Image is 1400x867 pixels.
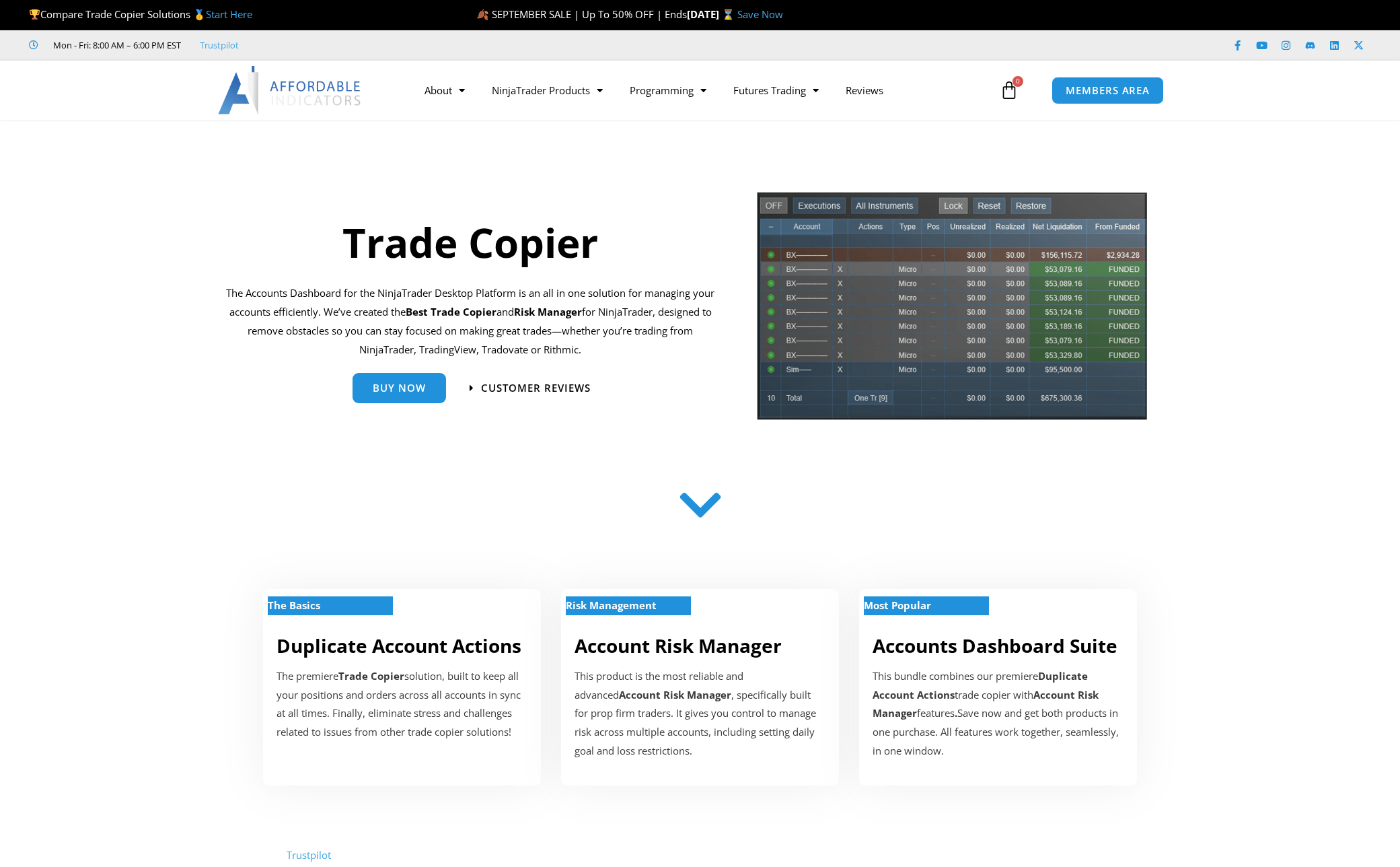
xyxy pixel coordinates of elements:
[737,7,783,21] a: Save Now
[1052,77,1164,104] a: MEMBERS AREA
[575,633,782,658] a: Account Risk Manager
[619,688,731,701] strong: Account Risk Manager
[1012,76,1023,87] span: 0
[566,598,657,612] strong: Risk Management
[50,37,181,53] span: Mon - Fri: 8:00 AM – 6:00 PM EST
[30,9,40,20] img: 🏆
[287,848,331,862] a: Trustpilot
[687,7,737,21] strong: [DATE] ⌛
[470,383,591,393] a: Customer Reviews
[353,373,446,403] a: Buy Now
[481,383,591,393] span: Customer Reviews
[980,71,1039,110] a: 0
[338,669,404,683] strong: Trade Copier
[1066,85,1150,96] span: MEMBERS AREA
[373,383,426,393] span: Buy Now
[478,75,616,106] a: NinjaTrader Products
[864,598,931,612] strong: Most Popular
[476,7,687,21] span: 🍂 SEPTEMBER SALE | Up To 50% OFF | Ends
[268,598,320,612] strong: The Basics
[411,75,996,106] nav: Menu
[720,75,832,106] a: Futures Trading
[832,75,897,106] a: Reviews
[873,669,1088,701] b: Duplicate Account Actions
[616,75,720,106] a: Programming
[206,7,252,21] a: Start Here
[226,214,715,271] h1: Trade Copier
[277,633,521,658] a: Duplicate Account Actions
[575,667,825,761] p: This product is the most reliable and advanced , specifically built for prop firm traders. It giv...
[200,37,239,53] a: Trustpilot
[406,305,496,318] b: Best Trade Copier
[955,706,957,720] b: .
[226,284,715,359] p: The Accounts Dashboard for the NinjaTrader Desktop Platform is an all in one solution for managin...
[277,667,527,742] p: The premiere solution, built to keep all your positions and orders across all accounts in sync at...
[756,190,1148,431] img: tradecopier | Affordable Indicators – NinjaTrader
[218,66,363,114] img: LogoAI | Affordable Indicators – NinjaTrader
[514,305,582,318] strong: Risk Manager
[411,75,478,106] a: About
[873,633,1117,658] a: Accounts Dashboard Suite
[873,667,1123,761] div: This bundle combines our premiere trade copier with features Save now and get both products in on...
[29,7,252,21] span: Compare Trade Copier Solutions 🥇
